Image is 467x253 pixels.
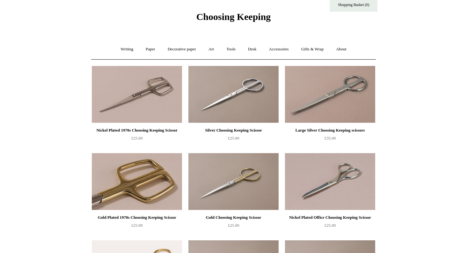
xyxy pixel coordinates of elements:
a: Large Silver Choosing Keeping scissors £35.00 [285,126,375,152]
img: Nickel Plated Office Choosing Keeping Scissor [285,153,375,210]
a: Writing [115,41,139,58]
a: Accessories [263,41,294,58]
span: £25.00 [131,136,143,140]
div: Silver Choosing Keeping Scissor [190,126,277,134]
img: Gold Choosing Keeping Scissor [188,153,279,210]
div: Large Silver Choosing Keeping scissors [287,126,374,134]
img: Nickel Plated 1970s Choosing Keeping Scissor [92,66,182,123]
a: Gifts & Wrap [295,41,329,58]
a: Choosing Keeping [196,16,271,21]
a: Decorative paper [162,41,202,58]
a: Gold Choosing Keeping Scissor Gold Choosing Keeping Scissor [188,153,279,210]
a: Gold Plated 1970s Choosing Keeping Scissor Gold Plated 1970s Choosing Keeping Scissor [92,153,182,210]
span: Choosing Keeping [196,11,271,22]
a: Silver Choosing Keeping Scissor £25.00 [188,126,279,152]
a: Gold Plated 1970s Choosing Keeping Scissor £25.00 [92,214,182,240]
a: Art [203,41,220,58]
a: Gold Choosing Keeping Scissor £25.00 [188,214,279,240]
span: £25.00 [324,223,336,228]
a: Desk [242,41,262,58]
a: Nickel Plated Office Choosing Keeping Scissor £25.00 [285,214,375,240]
a: Large Silver Choosing Keeping scissors Large Silver Choosing Keeping scissors [285,66,375,123]
a: Paper [140,41,161,58]
a: About [330,41,352,58]
div: Gold Plated 1970s Choosing Keeping Scissor [93,214,180,221]
img: Gold Plated 1970s Choosing Keeping Scissor [92,153,182,210]
a: Nickel Plated 1970s Choosing Keeping Scissor Nickel Plated 1970s Choosing Keeping Scissor [92,66,182,123]
span: £25.00 [228,223,239,228]
div: Gold Choosing Keeping Scissor [190,214,277,221]
a: Nickel Plated Office Choosing Keeping Scissor Nickel Plated Office Choosing Keeping Scissor [285,153,375,210]
a: Nickel Plated 1970s Choosing Keeping Scissor £25.00 [92,126,182,152]
div: Nickel Plated Office Choosing Keeping Scissor [287,214,374,221]
img: Silver Choosing Keeping Scissor [188,66,279,123]
div: Nickel Plated 1970s Choosing Keeping Scissor [93,126,180,134]
span: £25.00 [228,136,239,140]
a: Tools [221,41,241,58]
a: Silver Choosing Keeping Scissor Silver Choosing Keeping Scissor [188,66,279,123]
span: £25.00 [131,223,143,228]
img: Large Silver Choosing Keeping scissors [285,66,375,123]
span: £35.00 [324,136,336,140]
